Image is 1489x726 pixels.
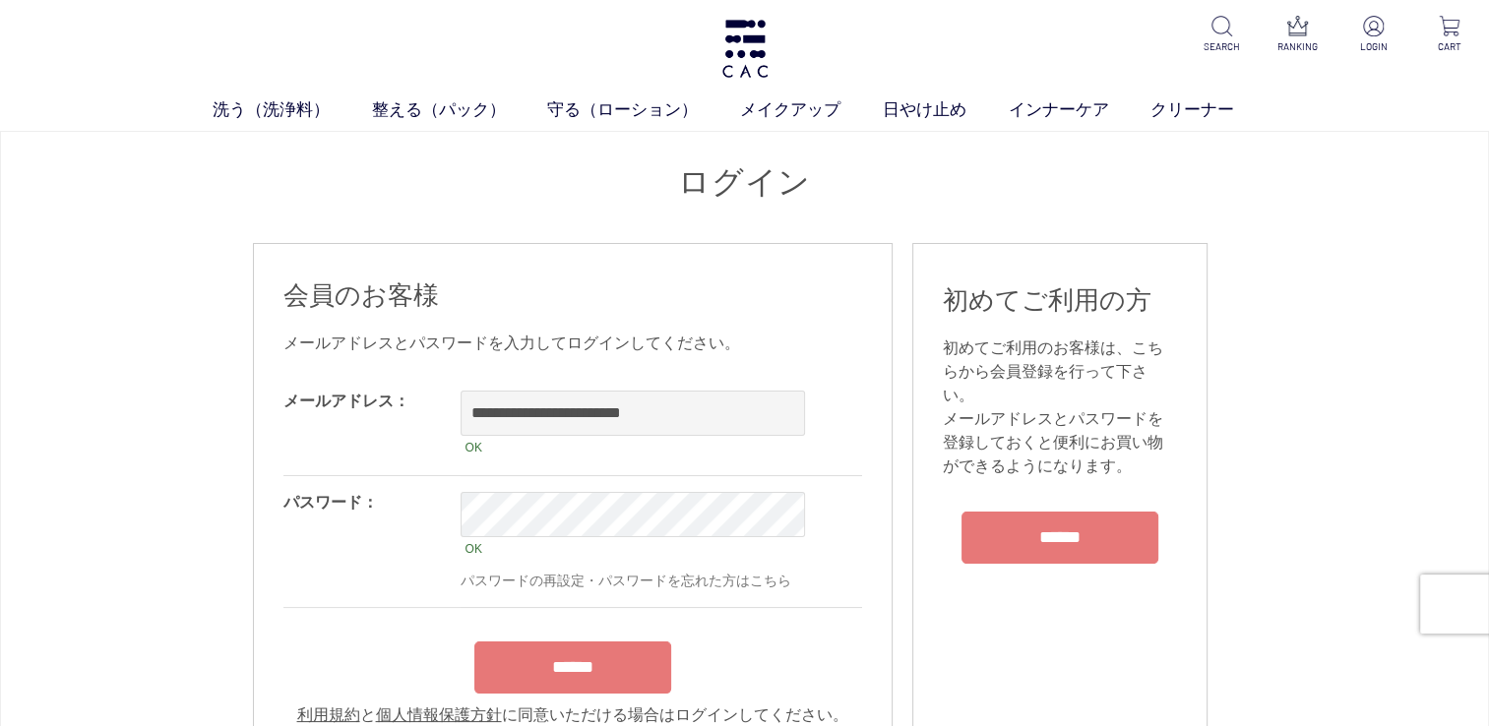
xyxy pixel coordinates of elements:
div: OK [461,436,805,459]
div: OK [461,537,805,561]
div: 初めてご利用のお客様は、こちらから会員登録を行って下さい。 メールアドレスとパスワードを登録しておくと便利にお買い物ができるようになります。 [943,336,1177,478]
a: RANKING [1273,16,1322,54]
a: LOGIN [1349,16,1397,54]
a: メイクアップ [740,97,883,123]
a: 日やけ止め [883,97,1009,123]
a: インナーケア [1009,97,1151,123]
a: 守る（ローション） [547,97,740,123]
span: 会員のお客様 [283,280,439,310]
p: RANKING [1273,39,1322,54]
p: CART [1425,39,1473,54]
a: 利用規約 [297,706,360,723]
h1: ログイン [253,161,1237,204]
p: LOGIN [1349,39,1397,54]
a: 洗う（洗浄料） [213,97,372,123]
p: SEARCH [1198,39,1246,54]
span: 初めてご利用の方 [943,285,1151,315]
a: 個人情報保護方針 [376,706,502,723]
a: クリーナー [1150,97,1276,123]
a: 整える（パック） [372,97,548,123]
img: logo [719,20,771,78]
label: パスワード： [283,494,378,511]
a: CART [1425,16,1473,54]
div: メールアドレスとパスワードを入力してログインしてください。 [283,332,862,355]
a: パスワードの再設定・パスワードを忘れた方はこちら [461,573,791,588]
a: SEARCH [1198,16,1246,54]
label: メールアドレス： [283,393,409,409]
